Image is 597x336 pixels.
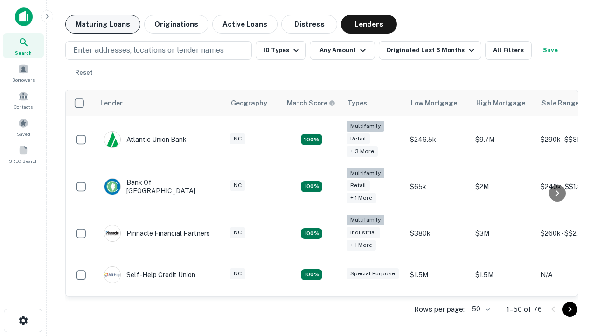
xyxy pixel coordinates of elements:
th: Types [342,90,405,116]
td: $246.5k [405,116,471,163]
p: 1–50 of 76 [507,304,542,315]
img: picture [104,267,120,283]
a: Search [3,33,44,58]
img: picture [104,225,120,241]
button: Reset [69,63,99,82]
div: NC [230,133,245,144]
span: Saved [17,130,30,138]
td: $1.5M [471,257,536,293]
th: Capitalize uses an advanced AI algorithm to match your search with the best lender. The match sco... [281,90,342,116]
a: Saved [3,114,44,140]
div: Lender [100,98,123,109]
button: Active Loans [212,15,278,34]
div: Special Purpose [347,268,399,279]
div: Sale Range [541,98,579,109]
button: Go to next page [562,302,577,317]
td: $65k [405,163,471,210]
button: Any Amount [310,41,375,60]
div: + 3 more [347,146,378,157]
div: Atlantic Union Bank [104,131,187,148]
div: Multifamily [347,215,384,225]
td: $380k [405,210,471,257]
button: Distress [281,15,337,34]
button: Maturing Loans [65,15,140,34]
div: Retail [347,180,370,191]
img: capitalize-icon.png [15,7,33,26]
td: $9.7M [471,116,536,163]
img: picture [104,179,120,195]
div: Geography [231,98,267,109]
div: + 1 more [347,193,376,203]
div: 50 [468,302,492,316]
button: Lenders [341,15,397,34]
button: 10 Types [256,41,306,60]
th: Lender [95,90,225,116]
div: + 1 more [347,240,376,251]
div: Originated Last 6 Months [386,45,477,56]
div: NC [230,268,245,279]
div: Retail [347,133,370,144]
div: Capitalize uses an advanced AI algorithm to match your search with the best lender. The match sco... [287,98,335,108]
span: SREO Search [9,157,38,165]
th: Low Mortgage [405,90,471,116]
a: Contacts [3,87,44,112]
div: Self-help Credit Union [104,266,195,283]
button: All Filters [485,41,532,60]
td: $1.5M [405,257,471,293]
div: Low Mortgage [411,98,457,109]
p: Enter addresses, locations or lender names [73,45,224,56]
h6: Match Score [287,98,333,108]
a: SREO Search [3,141,44,167]
div: NC [230,227,245,238]
div: High Mortgage [476,98,525,109]
button: Enter addresses, locations or lender names [65,41,252,60]
iframe: Chat Widget [550,261,597,306]
div: Matching Properties: 14, hasApolloMatch: undefined [301,228,322,239]
div: Types [347,98,367,109]
a: Borrowers [3,60,44,85]
div: Industrial [347,227,380,238]
span: Search [15,49,32,56]
span: Borrowers [12,76,35,84]
div: Pinnacle Financial Partners [104,225,210,242]
div: Bank Of [GEOGRAPHIC_DATA] [104,178,216,195]
button: Save your search to get updates of matches that match your search criteria. [535,41,565,60]
th: Geography [225,90,281,116]
div: Multifamily [347,168,384,179]
div: Matching Properties: 11, hasApolloMatch: undefined [301,269,322,280]
button: Originations [144,15,208,34]
button: Originated Last 6 Months [379,41,481,60]
div: Multifamily [347,121,384,132]
span: Contacts [14,103,33,111]
img: picture [104,132,120,147]
th: High Mortgage [471,90,536,116]
div: Matching Properties: 10, hasApolloMatch: undefined [301,134,322,145]
div: Matching Properties: 17, hasApolloMatch: undefined [301,181,322,192]
div: NC [230,180,245,191]
td: $3M [471,210,536,257]
p: Rows per page: [414,304,465,315]
td: $2M [471,163,536,210]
